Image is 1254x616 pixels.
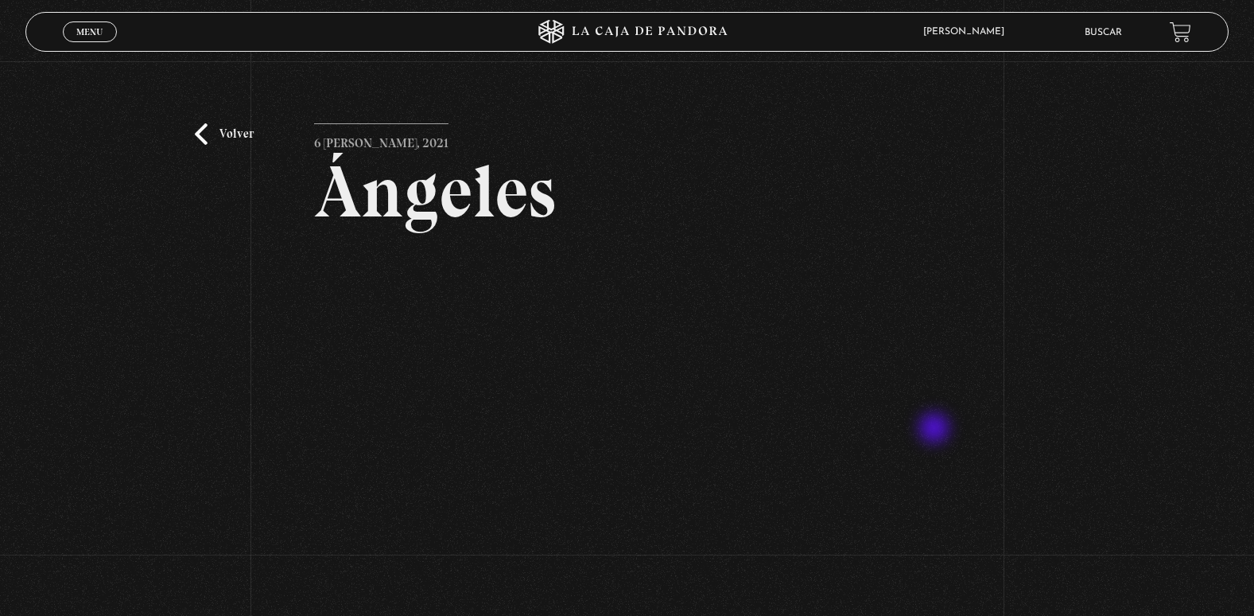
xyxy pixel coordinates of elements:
[314,155,940,228] h2: Ángeles
[314,123,448,155] p: 6 [PERSON_NAME], 2021
[195,123,254,145] a: Volver
[1085,28,1122,37] a: Buscar
[72,41,109,52] span: Cerrar
[1170,21,1191,43] a: View your shopping cart
[915,27,1020,37] span: [PERSON_NAME]
[76,27,103,37] span: Menu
